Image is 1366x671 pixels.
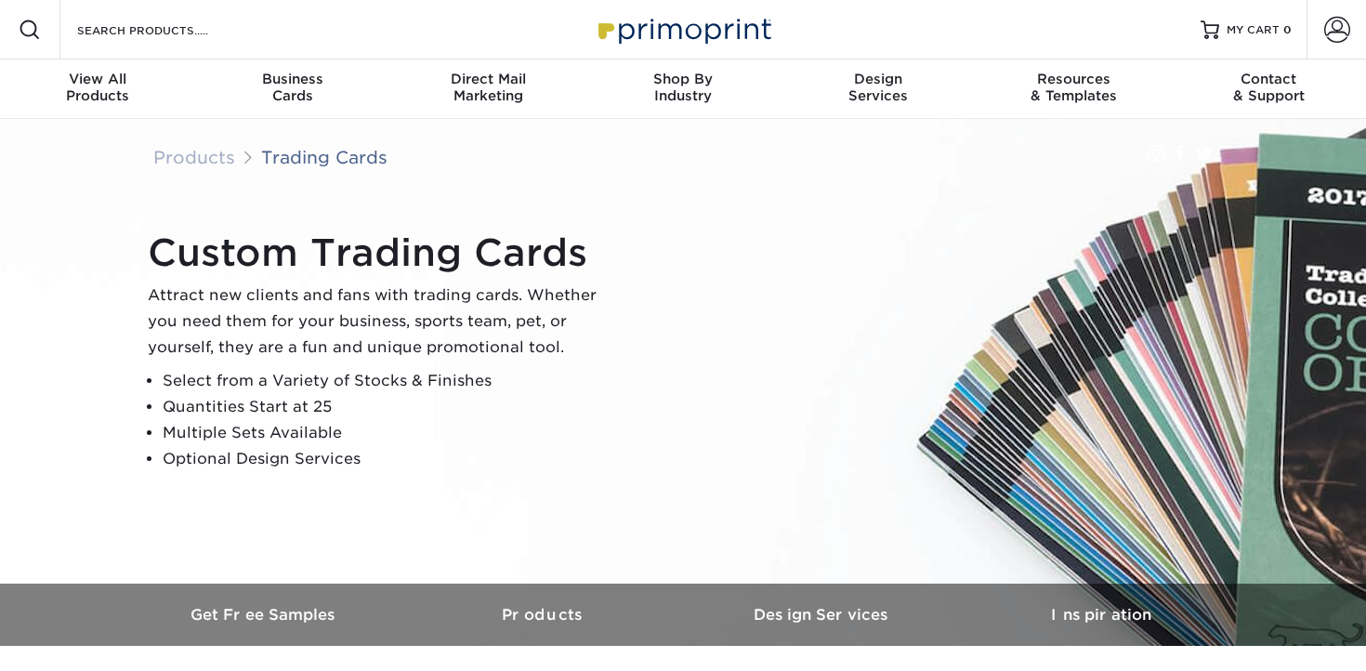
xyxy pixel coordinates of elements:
[683,606,962,624] h3: Design Services
[1171,59,1366,119] a: Contact& Support
[585,59,781,119] a: Shop ByIndustry
[195,71,390,104] div: Cards
[590,9,776,49] img: Primoprint
[390,71,585,104] div: Marketing
[163,368,612,394] li: Select from a Variety of Stocks & Finishes
[148,283,612,361] p: Attract new clients and fans with trading cards. Whether you need them for your business, sports ...
[390,59,585,119] a: Direct MailMarketing
[976,71,1171,87] span: Resources
[163,394,612,420] li: Quantities Start at 25
[585,71,781,87] span: Shop By
[148,230,612,275] h1: Custom Trading Cards
[125,606,404,624] h3: Get Free Samples
[404,606,683,624] h3: Products
[781,71,976,87] span: Design
[1171,71,1366,87] span: Contact
[976,59,1171,119] a: Resources& Templates
[153,147,235,167] a: Products
[125,584,404,646] a: Get Free Samples
[404,584,683,646] a: Products
[976,71,1171,104] div: & Templates
[585,71,781,104] div: Industry
[1227,22,1280,38] span: MY CART
[75,19,256,41] input: SEARCH PRODUCTS.....
[195,59,390,119] a: BusinessCards
[683,584,962,646] a: Design Services
[195,71,390,87] span: Business
[261,147,387,167] a: Trading Cards
[163,446,612,472] li: Optional Design Services
[962,606,1241,624] h3: Inspiration
[1283,23,1292,36] span: 0
[163,420,612,446] li: Multiple Sets Available
[781,71,976,104] div: Services
[962,584,1241,646] a: Inspiration
[781,59,976,119] a: DesignServices
[1171,71,1366,104] div: & Support
[390,71,585,87] span: Direct Mail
